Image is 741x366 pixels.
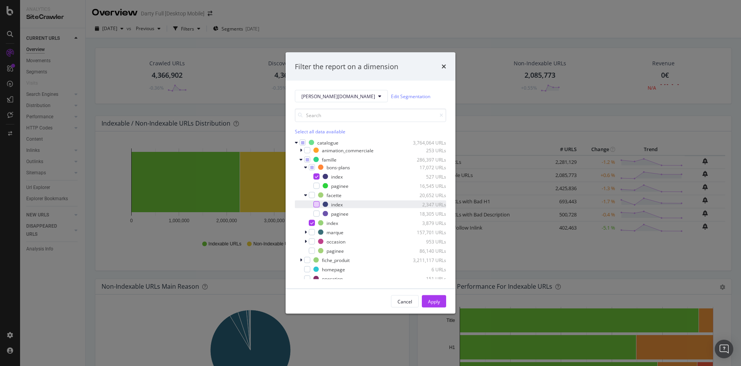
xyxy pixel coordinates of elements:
[12,12,19,19] img: logo_orange.svg
[715,340,733,358] div: Open Intercom Messenger
[97,46,117,51] div: Mots-clés
[391,92,430,100] a: Edit Segmentation
[331,173,343,180] div: index
[89,45,95,51] img: tab_keywords_by_traffic_grey.svg
[295,61,398,71] div: Filter the report on a dimension
[20,20,87,26] div: Domaine: [DOMAIN_NAME]
[322,147,374,153] div: animation_commerciale
[322,266,345,272] div: homepage
[408,192,446,198] div: 20,652 URLs
[391,295,419,308] button: Cancel
[422,295,446,308] button: Apply
[408,156,446,163] div: 286,397 URLs
[301,93,375,99] span: darty.com
[408,238,446,245] div: 953 URLs
[442,61,446,71] div: times
[408,147,446,153] div: 253 URLs
[322,156,337,163] div: famille
[327,238,345,245] div: occasion
[295,128,446,135] div: Select all data available
[295,90,388,102] button: [PERSON_NAME][DOMAIN_NAME]
[32,45,38,51] img: tab_domain_overview_orange.svg
[327,220,338,226] div: index
[331,182,349,189] div: paginee
[327,192,342,198] div: facette
[408,201,446,208] div: 2,347 URLs
[41,46,59,51] div: Domaine
[408,164,446,170] div: 17,072 URLs
[322,257,350,263] div: fiche_produit
[327,164,350,170] div: bons-plans
[286,52,455,314] div: modal
[317,139,338,146] div: catalogue
[331,210,349,217] div: paginee
[327,247,344,254] div: paginee
[408,139,446,146] div: 3,764,064 URLs
[408,220,446,226] div: 3,879 URLs
[408,257,446,263] div: 3,211,117 URLs
[322,275,343,282] div: operation
[408,266,446,272] div: 6 URLs
[327,229,343,235] div: marque
[331,201,343,208] div: index
[398,298,412,305] div: Cancel
[408,210,446,217] div: 18,305 URLs
[408,173,446,180] div: 527 URLs
[408,182,446,189] div: 16,545 URLs
[295,109,446,122] input: Search
[408,247,446,254] div: 86,140 URLs
[12,20,19,26] img: website_grey.svg
[408,275,446,282] div: 151 URLs
[408,229,446,235] div: 157,701 URLs
[22,12,38,19] div: v 4.0.25
[428,298,440,305] div: Apply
